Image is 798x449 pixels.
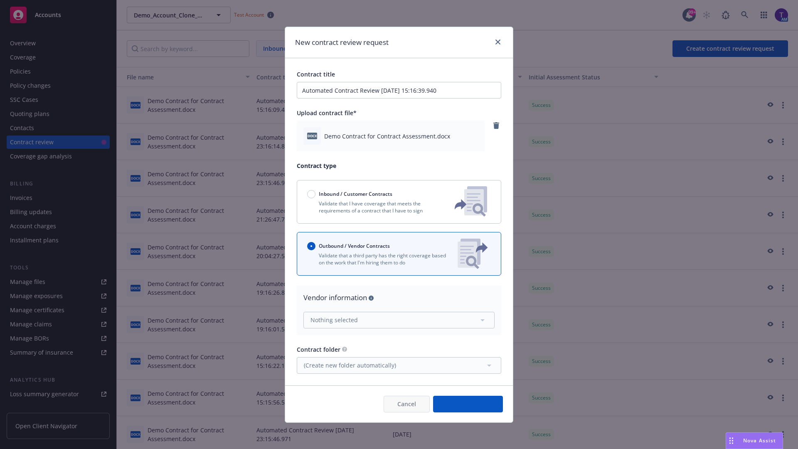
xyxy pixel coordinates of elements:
span: Cancel [397,400,416,408]
input: Enter a title for this contract [297,82,501,99]
span: Contract folder [297,345,340,353]
input: Inbound / Customer Contracts [307,190,315,198]
h1: New contract review request [295,37,389,48]
span: Nothing selected [310,316,358,324]
p: Validate that I have coverage that meets the requirements of a contract that I have to sign [307,200,441,214]
button: (Create new folder automatically) [297,357,501,374]
span: Nova Assist [743,437,776,444]
input: Outbound / Vendor Contracts [307,242,315,250]
button: Inbound / Customer ContractsValidate that I have coverage that meets the requirements of a contra... [297,180,501,224]
span: Create request [447,400,489,408]
div: Drag to move [726,433,736,449]
span: docx [307,133,317,139]
button: Nothing selected [303,312,495,328]
span: Inbound / Customer Contracts [319,190,392,197]
button: Nova Assist [726,432,783,449]
a: close [493,37,503,47]
span: Outbound / Vendor Contracts [319,242,390,249]
a: remove [491,121,501,131]
button: Outbound / Vendor ContractsValidate that a third party has the right coverage based on the work t... [297,232,501,276]
button: Create request [433,396,503,412]
span: (Create new folder automatically) [304,361,396,370]
p: Contract type [297,161,501,170]
span: Demo Contract for Contract Assessment.docx [324,132,450,141]
button: Cancel [384,396,430,412]
p: Validate that a third party has the right coverage based on the work that I'm hiring them to do [307,252,451,266]
span: Contract title [297,70,335,78]
div: Vendor information [303,292,495,303]
span: Upload contract file* [297,109,357,117]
